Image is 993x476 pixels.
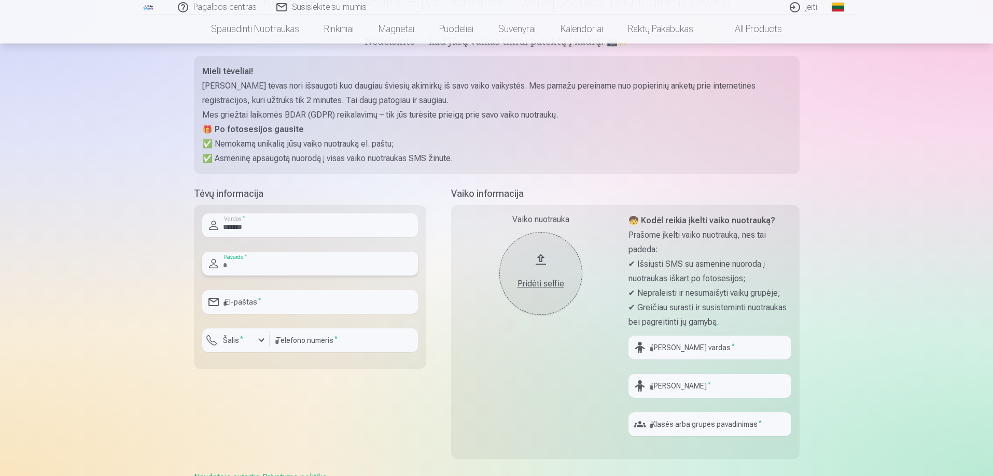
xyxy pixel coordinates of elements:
p: ✔ Išsiųsti SMS su asmenine nuoroda į nuotraukas iškart po fotosesijos; [628,257,791,286]
a: Kalendoriai [548,15,616,44]
p: ✅ Asmeninę apsaugotą nuorodą į visas vaiko nuotraukas SMS žinute. [202,151,791,166]
p: [PERSON_NAME] tėvas nori išsaugoti kuo daugiau šviesių akimirkų iš savo vaiko vaikystės. Mes pama... [202,79,791,108]
p: Mes griežtai laikomės BDAR (GDPR) reikalavimų – tik jūs turėsite prieigą prie savo vaiko nuotraukų. [202,108,791,122]
p: ✔ Nepraleisti ir nesumaišyti vaikų grupėje; [628,286,791,300]
strong: 🧒 Kodėl reikia įkelti vaiko nuotrauką? [628,215,775,225]
a: Spausdinti nuotraukas [199,15,312,44]
p: ✅ Nemokamą unikalią jūsų vaiko nuotrauką el. paštu; [202,137,791,151]
label: Šalis [219,335,247,345]
a: Suvenyrai [486,15,548,44]
a: Rinkiniai [312,15,366,44]
h5: Vaiko informacija [451,186,800,201]
img: /fa2 [143,4,155,10]
p: Prašome įkelti vaiko nuotrauką, nes tai padeda: [628,228,791,257]
div: Pridėti selfie [510,278,572,290]
div: Vaiko nuotrauka [459,213,622,226]
p: ✔ Greičiau surasti ir susisteminti nuotraukas bei pagreitinti jų gamybą. [628,300,791,329]
a: Raktų pakabukas [616,15,706,44]
strong: 🎁 Po fotosesijos gausite [202,124,304,134]
button: Šalis* [202,328,270,352]
a: Magnetai [366,15,427,44]
a: All products [706,15,794,44]
a: Puodeliai [427,15,486,44]
h5: Tėvų informacija [194,186,426,201]
strong: Mieli tėveliai! [202,66,253,76]
button: Pridėti selfie [499,232,582,315]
